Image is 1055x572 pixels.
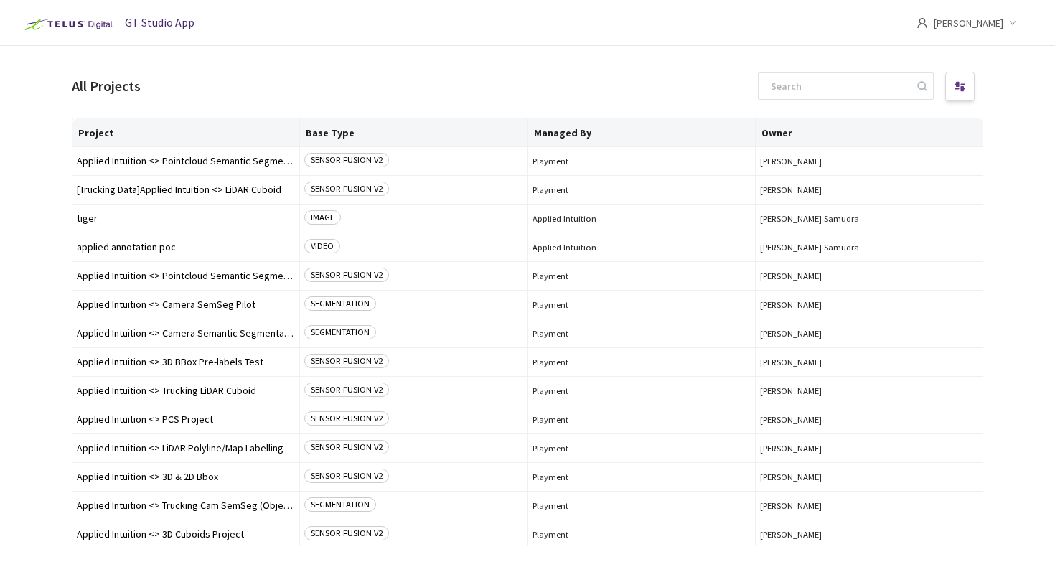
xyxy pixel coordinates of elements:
button: [PERSON_NAME] [760,414,978,425]
span: SEGMENTATION [304,325,376,339]
span: Applied Intuition <> 3D & 2D Bbox [77,472,295,482]
span: down [1009,19,1016,27]
span: [PERSON_NAME] Samudra [760,213,978,224]
span: Applied Intuition [533,213,751,224]
span: SENSOR FUSION V2 [304,268,389,282]
span: Playment [533,299,751,310]
span: tiger [77,213,295,224]
span: Applied Intuition <> 3D Cuboids Project [77,529,295,540]
span: Applied Intuition <> Camera SemSeg Pilot [77,299,295,310]
span: Applied Intuition <> Camera Semantic Segmentation Project [77,328,295,339]
button: [PERSON_NAME] [760,385,978,396]
button: [PERSON_NAME] [760,328,978,339]
span: [PERSON_NAME] Samudra [760,242,978,253]
span: user [916,17,928,29]
span: Applied Intuition <> Pointcloud Semantic Segmentation Pilot [77,156,295,167]
span: IMAGE [304,210,341,225]
span: [Trucking Data]Applied Intuition <> LiDAR Cuboid [77,184,295,195]
span: Playment [533,357,751,367]
span: Applied Intuition <> 3D BBox Pre-labels Test [77,357,295,367]
button: [PERSON_NAME] [760,357,978,367]
button: [PERSON_NAME] [760,472,978,482]
th: Managed By [528,118,756,147]
span: Playment [533,472,751,482]
span: Playment [533,500,751,511]
img: Telus [17,13,117,36]
span: SENSOR FUSION V2 [304,411,389,426]
span: Playment [533,443,751,454]
span: Playment [533,271,751,281]
span: Applied Intuition <> Trucking Cam SemSeg (Objects/Vehicles) [77,500,295,511]
th: Base Type [300,118,527,147]
span: Applied Intuition <> PCS Project [77,414,295,425]
span: SENSOR FUSION V2 [304,182,389,196]
span: VIDEO [304,239,340,253]
span: GT Studio App [125,15,194,29]
span: SENSOR FUSION V2 [304,153,389,167]
div: All Projects [72,76,141,97]
span: SENSOR FUSION V2 [304,469,389,483]
span: SENSOR FUSION V2 [304,354,389,368]
span: Applied Intuition <> Trucking LiDAR Cuboid [77,385,295,396]
button: [PERSON_NAME] [760,299,978,310]
span: Playment [533,414,751,425]
button: [PERSON_NAME] [760,271,978,281]
span: Playment [533,156,751,167]
button: [PERSON_NAME] [760,184,978,195]
span: Playment [533,184,751,195]
button: [PERSON_NAME] [760,443,978,454]
span: applied annotation poc [77,242,295,253]
span: Playment [533,385,751,396]
span: SEGMENTATION [304,296,376,311]
button: [PERSON_NAME] [760,500,978,511]
button: [PERSON_NAME] [760,529,978,540]
span: Applied Intuition [533,242,751,253]
input: Search [762,73,915,99]
span: SEGMENTATION [304,497,376,512]
span: Applied Intuition <> Pointcloud Semantic Segmentation Project [77,271,295,281]
button: [PERSON_NAME] [760,156,978,167]
span: Playment [533,529,751,540]
span: SENSOR FUSION V2 [304,383,389,397]
span: Applied Intuition <> LiDAR Polyline/Map Labelling [77,443,295,454]
span: Playment [533,328,751,339]
th: Project [72,118,300,147]
th: Owner [756,118,983,147]
span: SENSOR FUSION V2 [304,526,389,540]
span: SENSOR FUSION V2 [304,440,389,454]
